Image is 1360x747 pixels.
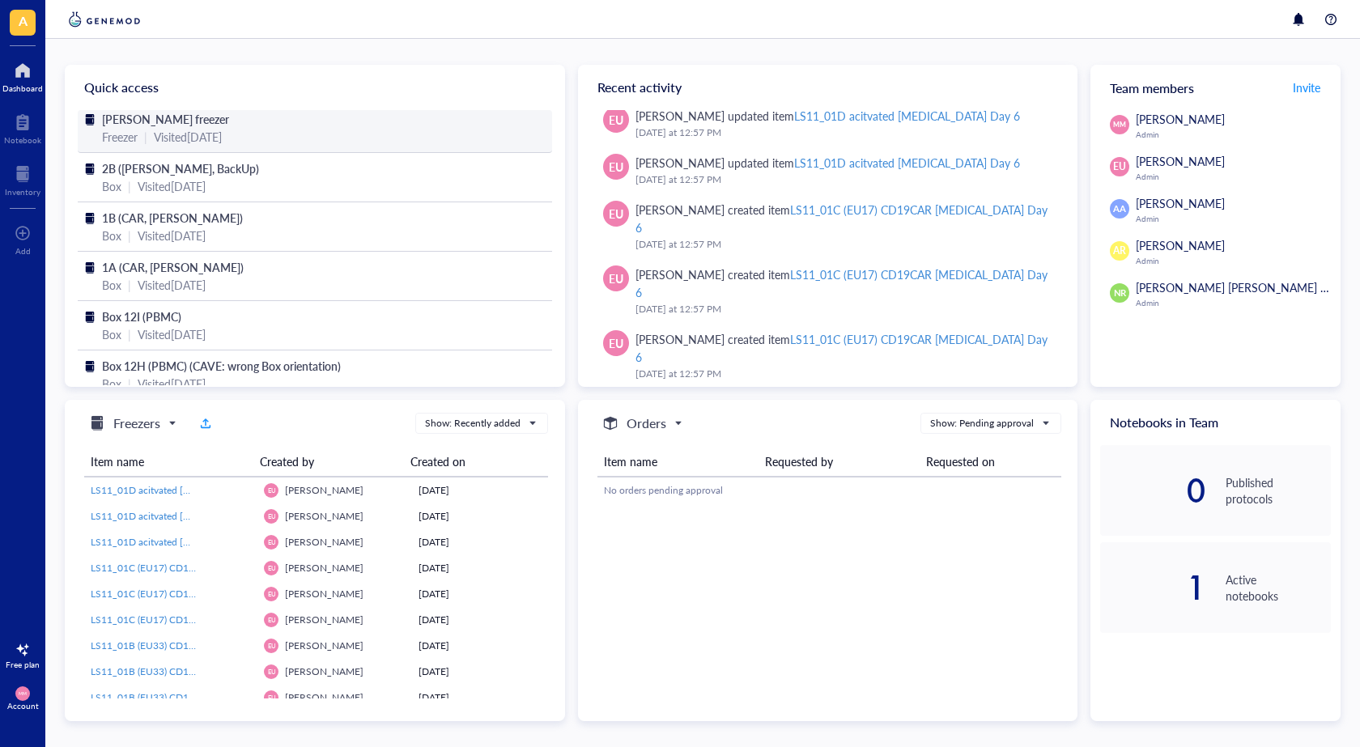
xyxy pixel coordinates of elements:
div: | [128,227,131,244]
div: LS11_01D acitvated [MEDICAL_DATA] Day 6 [794,108,1020,124]
span: LS11_01B (EU33) CD19CAR [MEDICAL_DATA] Day 6 [91,664,321,678]
div: Account [7,701,39,711]
div: Add [15,246,31,256]
a: LS11_01D acitvated [MEDICAL_DATA] Day 6 [91,535,251,550]
span: EU [267,642,275,649]
img: genemod-logo [65,10,144,29]
span: LS11_01D acitvated [MEDICAL_DATA] Day 6 [91,535,285,549]
span: [PERSON_NAME] [285,535,363,549]
div: | [128,375,131,393]
div: [PERSON_NAME] created item [635,201,1052,236]
div: LS11_01C (EU17) CD19CAR [MEDICAL_DATA] Day 6 [635,266,1048,300]
div: [DATE] at 12:57 PM [635,301,1052,317]
span: EU [609,334,623,352]
span: [PERSON_NAME] [285,613,363,626]
span: [PERSON_NAME] [285,509,363,523]
div: | [128,177,131,195]
span: EU [609,205,623,223]
div: [DATE] at 12:57 PM [635,236,1052,253]
div: Active notebooks [1226,571,1331,604]
div: [DATE] [419,535,542,550]
div: LS11_01C (EU17) CD19CAR [MEDICAL_DATA] Day 6 [635,202,1048,236]
th: Item name [84,447,253,477]
div: Box [102,276,121,294]
div: [PERSON_NAME] created item [635,330,1052,366]
div: Quick access [65,65,565,110]
span: Invite [1293,79,1320,95]
div: Box [102,177,121,195]
span: EU [267,590,275,597]
th: Requested by [759,447,920,477]
div: Admin [1136,129,1331,139]
span: [PERSON_NAME] [285,587,363,601]
span: LS11_01B (EU33) CD19CAR [MEDICAL_DATA] Day 6 [91,690,321,704]
span: Box 12I (PBMC) [102,308,181,325]
div: [DATE] at 12:57 PM [635,125,1052,141]
span: EU [267,616,275,623]
div: | [144,128,147,146]
span: [PERSON_NAME] [1136,237,1225,253]
span: [PERSON_NAME] [285,639,363,652]
th: Created by [253,447,404,477]
a: LS11_01C (EU17) CD19CAR [MEDICAL_DATA] Day 6 [91,613,251,627]
span: NR [1113,286,1126,300]
span: EU [1113,159,1126,174]
a: LS11_01B (EU33) CD19CAR [MEDICAL_DATA] Day 6 [91,639,251,653]
th: Item name [597,447,759,477]
span: EU [267,694,275,701]
span: EU [267,512,275,520]
div: [PERSON_NAME] updated item [635,107,1021,125]
span: A [19,11,28,31]
div: LS11_01D acitvated [MEDICAL_DATA] Day 6 [794,155,1020,171]
div: Box [102,227,121,244]
a: Dashboard [2,57,43,93]
span: EU [609,158,623,176]
a: LS11_01C (EU17) CD19CAR [MEDICAL_DATA] Day 6 [91,587,251,601]
a: EU[PERSON_NAME] updated itemLS11_01D acitvated [MEDICAL_DATA] Day 6[DATE] at 12:57 PM [591,100,1065,147]
span: [PERSON_NAME] [1136,153,1225,169]
span: LS11_01B (EU33) CD19CAR [MEDICAL_DATA] Day 6 [91,639,321,652]
span: 1A (CAR, [PERSON_NAME]) [102,259,244,275]
button: Invite [1292,74,1321,100]
div: [DATE] [419,561,542,575]
span: Box 12H (PBMC) (CAVE: wrong Box orientation) [102,358,341,374]
div: Admin [1136,214,1331,223]
div: [PERSON_NAME] updated item [635,154,1021,172]
div: [DATE] [419,483,542,498]
div: Show: Pending approval [930,416,1034,431]
span: 2B ([PERSON_NAME], BackUp) [102,160,259,176]
div: [DATE] [419,587,542,601]
div: Visited [DATE] [138,375,206,393]
div: [PERSON_NAME] created item [635,265,1052,301]
a: Inventory [5,161,40,197]
span: EU [267,668,275,675]
span: LS11_01D acitvated [MEDICAL_DATA] Day 6 [91,483,285,497]
span: [PERSON_NAME] [1136,111,1225,127]
span: EU [609,111,623,129]
span: LS11_01C (EU17) CD19CAR [MEDICAL_DATA] Day 6 [91,561,321,575]
span: [PERSON_NAME] [1136,195,1225,211]
span: AA [1114,202,1126,216]
div: [DATE] [419,664,542,679]
div: Published protocols [1226,474,1331,507]
span: EU [267,486,275,494]
a: LS11_01B (EU33) CD19CAR [MEDICAL_DATA] Day 6 [91,664,251,679]
div: [DATE] [419,639,542,653]
th: Created on [404,447,537,477]
div: Freezer [102,128,138,146]
div: [DATE] [419,509,542,524]
a: LS11_01C (EU17) CD19CAR [MEDICAL_DATA] Day 6 [91,561,251,575]
span: [PERSON_NAME] [285,690,363,704]
div: Box [102,375,121,393]
span: EU [609,270,623,287]
div: | [128,325,131,343]
div: Visited [DATE] [154,128,222,146]
div: Visited [DATE] [138,276,206,294]
a: Notebook [4,109,41,145]
a: EU[PERSON_NAME] created itemLS11_01C (EU17) CD19CAR [MEDICAL_DATA] Day 6[DATE] at 12:57 PM [591,324,1065,388]
div: Show: Recently added [425,416,521,431]
span: 1B (CAR, [PERSON_NAME]) [102,210,243,226]
div: Recent activity [578,65,1078,110]
div: [DATE] [419,690,542,705]
span: EU [267,538,275,545]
